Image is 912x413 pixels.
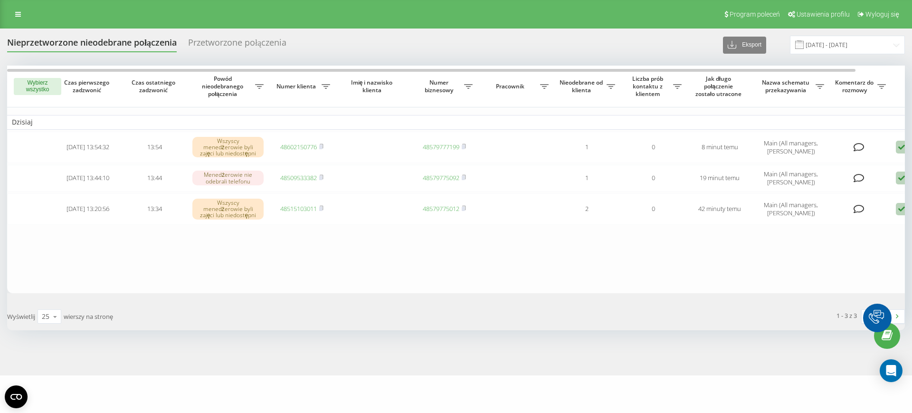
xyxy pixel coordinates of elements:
span: Nazwa schematu przekazywania [758,79,816,94]
td: 2 [553,193,620,225]
span: Pracownik [482,83,540,90]
span: Nieodebrane od klienta [558,79,607,94]
span: Numer biznesowy [416,79,464,94]
div: Wszyscy menedżerowie byli zajęci lub niedostępni [192,199,264,220]
td: 1 [553,132,620,163]
td: [DATE] 13:20:56 [55,193,121,225]
div: Nieprzetworzone nieodebrane połączenia [7,38,177,52]
td: 13:44 [121,165,188,192]
a: 48579775092 [423,173,459,182]
button: Open CMP widget [5,385,28,408]
a: 48602150776 [280,143,317,151]
td: Main (All managers, [PERSON_NAME]) [753,165,829,192]
div: Przetworzone połączenia [188,38,286,52]
a: 48579775012 [423,204,459,213]
td: 0 [620,193,686,225]
button: Wybierz wszystko [14,78,61,95]
td: [DATE] 13:54:32 [55,132,121,163]
span: Liczba prób kontaktu z klientem [625,75,673,97]
span: Wyświetlij [7,312,35,321]
span: Ustawienia profilu [797,10,850,18]
a: 48579777199 [423,143,459,151]
span: Program poleceń [730,10,780,18]
div: Open Intercom Messenger [880,359,902,382]
div: 25 [42,312,49,321]
td: 42 minuty temu [686,193,753,225]
span: Jak długo połączenie zostało utracone [694,75,745,97]
span: Czas ostatniego zadzwonić [129,79,180,94]
div: Wszyscy menedżerowie byli zajęci lub niedostępni [192,137,264,158]
span: Wyloguj się [865,10,899,18]
span: Numer klienta [273,83,322,90]
span: Powód nieodebranego połączenia [192,75,255,97]
span: Komentarz do rozmowy [834,79,877,94]
a: 48509533382 [280,173,317,182]
td: 8 minut temu [686,132,753,163]
td: [DATE] 13:44:10 [55,165,121,192]
td: 19 minut temu [686,165,753,192]
td: Main (All managers, [PERSON_NAME]) [753,132,829,163]
div: Menedżerowie nie odebrali telefonu [192,171,264,185]
td: 1 [553,165,620,192]
a: 48515103011 [280,204,317,213]
td: 0 [620,132,686,163]
td: 13:34 [121,193,188,225]
span: wierszy na stronę [64,312,113,321]
button: Eksport [723,37,766,54]
td: Main (All managers, [PERSON_NAME]) [753,193,829,225]
div: 1 - 3 z 3 [836,311,857,320]
td: 0 [620,165,686,192]
td: 13:54 [121,132,188,163]
span: Czas pierwszego zadzwonić [62,79,114,94]
span: Imię i nazwisko klienta [343,79,403,94]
